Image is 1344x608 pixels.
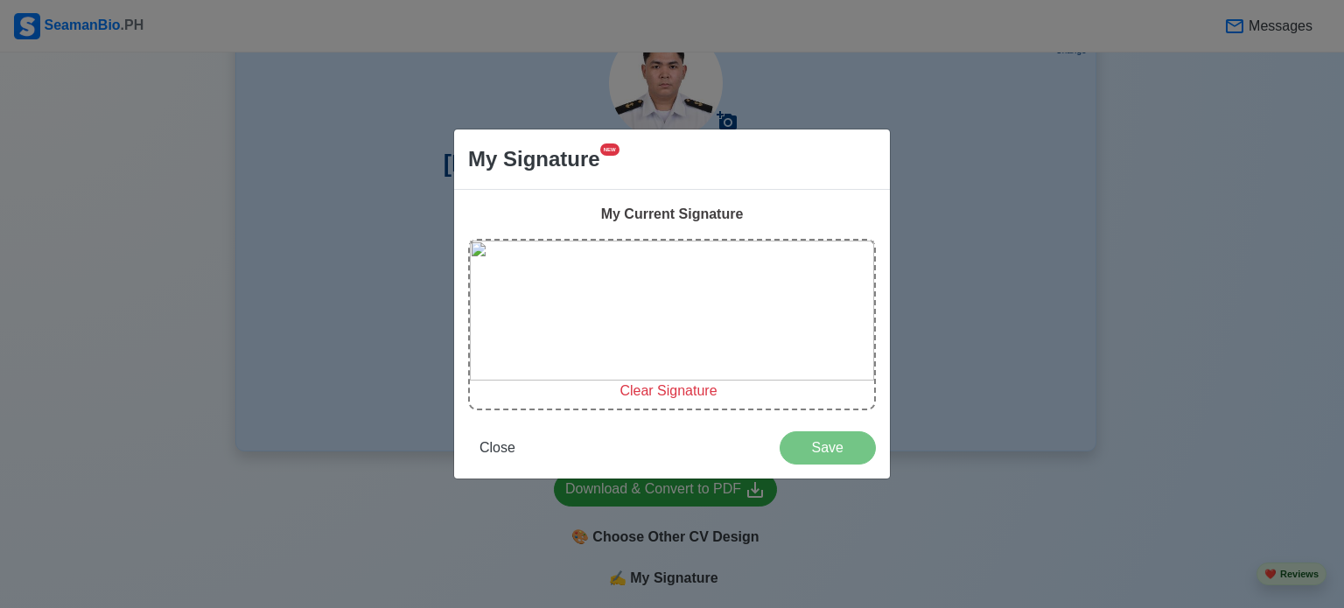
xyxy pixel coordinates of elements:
[479,440,515,455] span: Close
[600,143,619,156] span: NEW
[791,440,864,455] span: Save
[468,143,600,175] span: My Signature
[468,431,527,465] button: Close
[780,431,876,465] button: Save
[619,383,717,398] span: Clear Signature
[468,204,876,225] div: My Current Signature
